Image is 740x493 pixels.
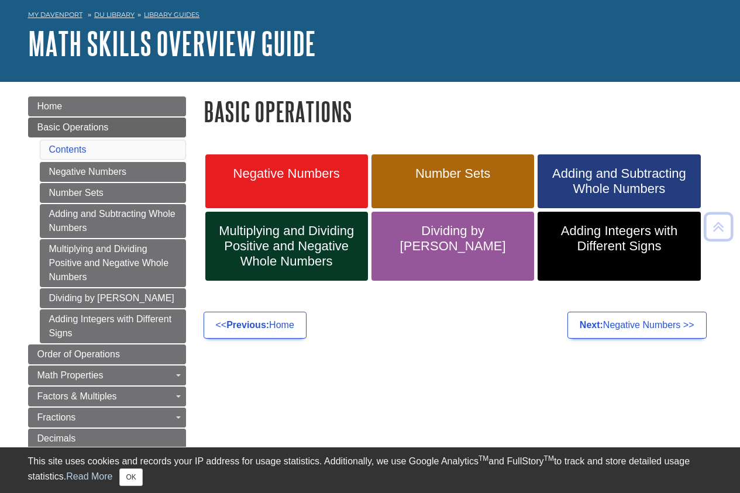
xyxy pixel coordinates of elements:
[546,223,691,254] span: Adding Integers with Different Signs
[40,309,186,343] a: Adding Integers with Different Signs
[204,96,713,126] h1: Basic Operations
[479,454,488,463] sup: TM
[380,166,525,181] span: Number Sets
[37,391,117,401] span: Factors & Multiples
[40,162,186,182] a: Negative Numbers
[49,144,87,154] a: Contents
[567,312,707,339] a: Next:Negative Numbers >>
[40,183,186,203] a: Number Sets
[226,320,269,330] strong: Previous:
[205,212,368,281] a: Multiplying and Dividing Positive and Negative Whole Numbers
[37,412,76,422] span: Fractions
[94,11,135,19] a: DU Library
[204,312,307,339] a: <<Previous:Home
[28,10,82,20] a: My Davenport
[28,429,186,449] a: Decimals
[37,433,76,443] span: Decimals
[28,344,186,364] a: Order of Operations
[214,223,359,269] span: Multiplying and Dividing Positive and Negative Whole Numbers
[40,204,186,238] a: Adding and Subtracting Whole Numbers
[119,468,142,486] button: Close
[37,101,63,111] span: Home
[144,11,199,19] a: Library Guides
[40,239,186,287] a: Multiplying and Dividing Positive and Negative Whole Numbers
[544,454,554,463] sup: TM
[37,122,109,132] span: Basic Operations
[28,7,713,26] nav: breadcrumb
[371,154,534,208] a: Number Sets
[205,154,368,208] a: Negative Numbers
[538,212,700,281] a: Adding Integers with Different Signs
[37,370,104,380] span: Math Properties
[538,154,700,208] a: Adding and Subtracting Whole Numbers
[214,166,359,181] span: Negative Numbers
[28,96,186,116] a: Home
[28,366,186,385] a: Math Properties
[580,320,603,330] strong: Next:
[28,118,186,137] a: Basic Operations
[371,212,534,281] a: Dividing by [PERSON_NAME]
[28,408,186,428] a: Fractions
[28,454,713,486] div: This site uses cookies and records your IP address for usage statistics. Additionally, we use Goo...
[66,471,112,481] a: Read More
[37,349,120,359] span: Order of Operations
[28,387,186,406] a: Factors & Multiples
[40,288,186,308] a: Dividing by [PERSON_NAME]
[700,219,737,235] a: Back to Top
[380,223,525,254] span: Dividing by [PERSON_NAME]
[546,166,691,196] span: Adding and Subtracting Whole Numbers
[28,25,316,61] a: Math Skills Overview Guide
